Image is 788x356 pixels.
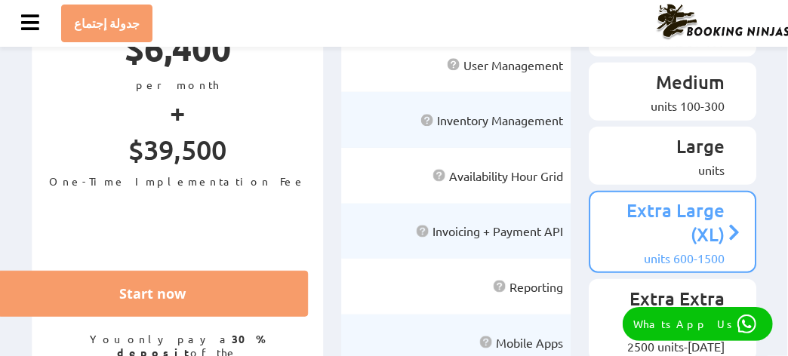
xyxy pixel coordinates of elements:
[61,5,152,42] a: جدولة إجتماع
[633,318,737,330] p: WhatsApp Us
[496,335,563,350] span: Mobile Apps
[449,168,563,183] span: Availability Hour Grid
[605,70,725,98] p: Medium
[47,26,308,78] p: $6,400
[479,336,492,348] img: help icon
[605,339,725,354] div: [DATE]-2500 units
[605,250,725,265] div: 600-1500 units
[605,287,725,339] p: Extra Extra Large (XXL)
[605,198,725,250] p: Extra Large (XL)
[447,58,460,71] img: help icon
[47,174,308,188] p: One-Time Implementation Fee
[420,114,433,127] img: help icon
[605,162,725,177] div: units
[437,112,563,127] span: Inventory Management
[47,133,308,174] p: $39,500
[47,91,308,133] p: +
[623,307,773,341] a: WhatsApp Us
[416,225,429,238] img: help icon
[605,134,725,162] p: Large
[509,279,563,294] span: Reporting
[493,280,506,293] img: help icon
[432,169,445,182] img: help icon
[605,98,725,113] div: 100-300 units
[463,57,563,72] span: User Management
[47,78,308,91] p: per month
[432,223,563,238] span: Invoicing + Payment API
